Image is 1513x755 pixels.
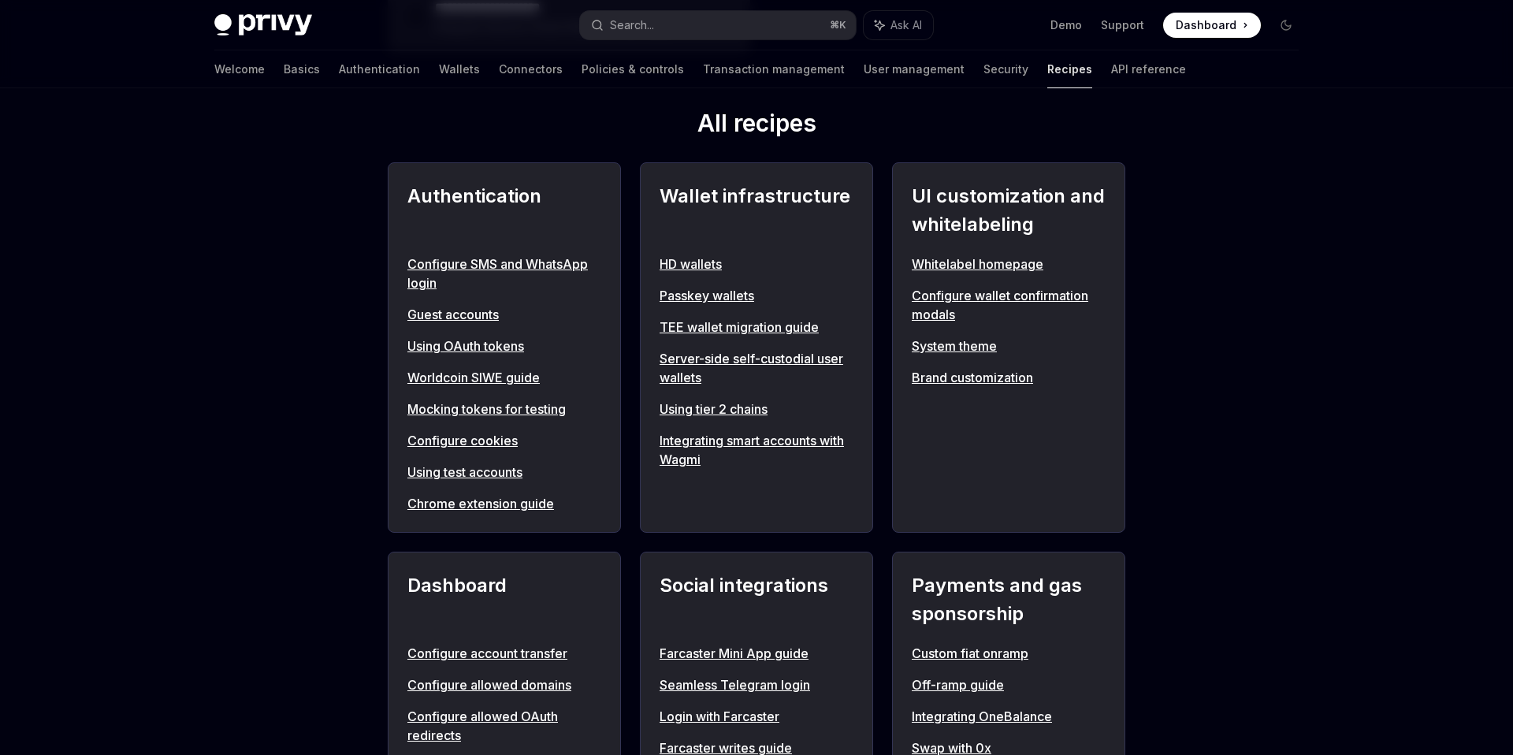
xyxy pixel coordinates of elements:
a: Using test accounts [407,463,601,482]
h2: UI customization and whitelabeling [912,182,1106,239]
a: Whitelabel homepage [912,255,1106,273]
button: Toggle dark mode [1273,13,1299,38]
a: Configure allowed domains [407,675,601,694]
a: Support [1101,17,1144,33]
a: Transaction management [703,50,845,88]
a: Using tier 2 chains [660,400,853,418]
a: Policies & controls [582,50,684,88]
a: Integrating OneBalance [912,707,1106,726]
h2: Dashboard [407,571,601,628]
a: Authentication [339,50,420,88]
a: TEE wallet migration guide [660,318,853,337]
span: Dashboard [1176,17,1236,33]
a: Connectors [499,50,563,88]
span: Ask AI [890,17,922,33]
h2: All recipes [388,109,1125,143]
a: Worldcoin SIWE guide [407,368,601,387]
a: Brand customization [912,368,1106,387]
img: dark logo [214,14,312,36]
a: API reference [1111,50,1186,88]
a: Security [983,50,1028,88]
a: Server-side self-custodial user wallets [660,349,853,387]
a: Seamless Telegram login [660,675,853,694]
a: Mocking tokens for testing [407,400,601,418]
h2: Social integrations [660,571,853,628]
button: Search...⌘K [580,11,856,39]
a: System theme [912,337,1106,355]
a: Guest accounts [407,305,601,324]
a: Off-ramp guide [912,675,1106,694]
a: Configure allowed OAuth redirects [407,707,601,745]
a: Configure account transfer [407,644,601,663]
h2: Authentication [407,182,601,239]
a: Wallets [439,50,480,88]
a: Configure cookies [407,431,601,450]
a: HD wallets [660,255,853,273]
a: Welcome [214,50,265,88]
a: Integrating smart accounts with Wagmi [660,431,853,469]
a: Demo [1050,17,1082,33]
a: Farcaster Mini App guide [660,644,853,663]
a: Passkey wallets [660,286,853,305]
a: Login with Farcaster [660,707,853,726]
span: ⌘ K [830,19,846,32]
h2: Wallet infrastructure [660,182,853,239]
a: Custom fiat onramp [912,644,1106,663]
a: Basics [284,50,320,88]
button: Ask AI [864,11,933,39]
a: Dashboard [1163,13,1261,38]
a: Recipes [1047,50,1092,88]
a: User management [864,50,965,88]
a: Using OAuth tokens [407,337,601,355]
a: Configure wallet confirmation modals [912,286,1106,324]
h2: Payments and gas sponsorship [912,571,1106,628]
div: Search... [610,16,654,35]
a: Configure SMS and WhatsApp login [407,255,601,292]
a: Chrome extension guide [407,494,601,513]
